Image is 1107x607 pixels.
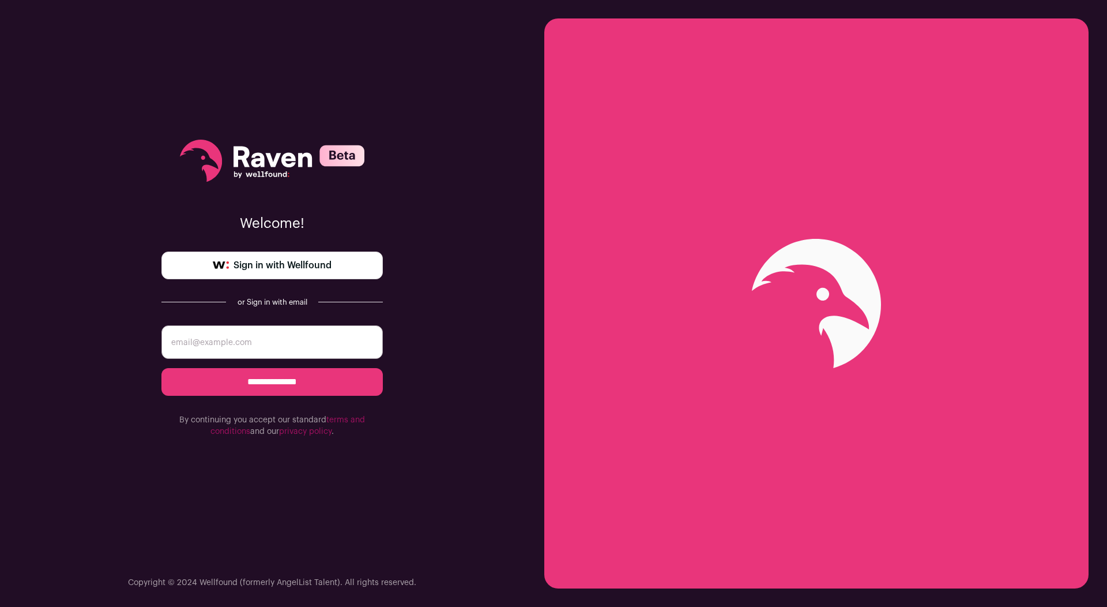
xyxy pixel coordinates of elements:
[161,325,383,359] input: email@example.com
[213,261,229,269] img: wellfound-symbol-flush-black-fb3c872781a75f747ccb3a119075da62bfe97bd399995f84a933054e44a575c4.png
[235,298,309,307] div: or Sign in with email
[161,252,383,279] a: Sign in with Wellfound
[234,258,332,272] span: Sign in with Wellfound
[161,215,383,233] p: Welcome!
[161,414,383,437] p: By continuing you accept our standard and our .
[128,577,416,589] p: Copyright © 2024 Wellfound (formerly AngelList Talent). All rights reserved.
[279,428,332,436] a: privacy policy
[210,416,365,436] a: terms and conditions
